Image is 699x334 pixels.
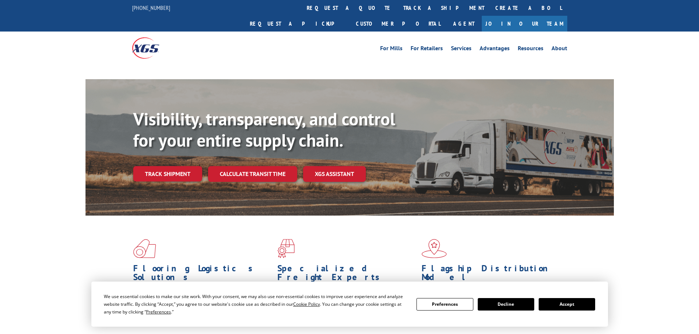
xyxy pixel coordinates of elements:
[293,301,320,307] span: Cookie Policy
[303,166,366,182] a: XGS ASSISTANT
[133,264,272,285] h1: Flooring Logistics Solutions
[104,293,408,316] div: We use essential cookies to make our site work. With your consent, we may also use non-essential ...
[451,45,472,54] a: Services
[422,239,447,258] img: xgs-icon-flagship-distribution-model-red
[133,166,202,181] a: Track shipment
[132,4,170,11] a: [PHONE_NUMBER]
[551,45,567,54] a: About
[133,239,156,258] img: xgs-icon-total-supply-chain-intelligence-red
[416,298,473,311] button: Preferences
[244,16,350,32] a: Request a pickup
[478,298,534,311] button: Decline
[208,166,297,182] a: Calculate transit time
[539,298,595,311] button: Accept
[518,45,543,54] a: Resources
[277,264,416,285] h1: Specialized Freight Experts
[446,16,482,32] a: Agent
[350,16,446,32] a: Customer Portal
[277,239,295,258] img: xgs-icon-focused-on-flooring-red
[411,45,443,54] a: For Retailers
[422,264,560,285] h1: Flagship Distribution Model
[380,45,403,54] a: For Mills
[91,282,608,327] div: Cookie Consent Prompt
[480,45,510,54] a: Advantages
[146,309,171,315] span: Preferences
[482,16,567,32] a: Join Our Team
[133,107,395,151] b: Visibility, transparency, and control for your entire supply chain.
